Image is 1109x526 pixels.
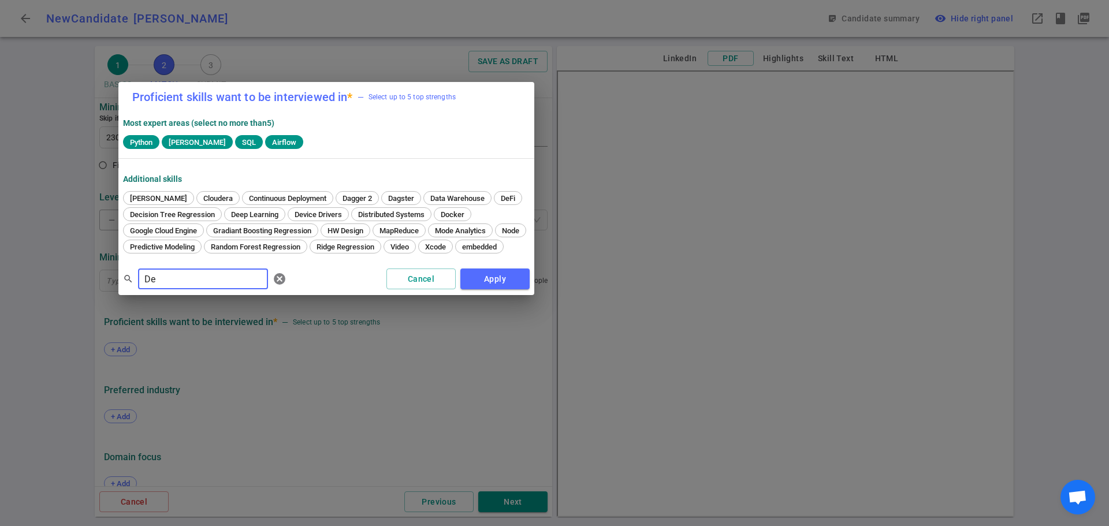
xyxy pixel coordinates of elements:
[358,91,456,103] span: Select up to 5 top strengths
[386,268,456,290] button: Cancel
[431,226,490,235] span: Mode Analytics
[138,270,268,288] input: Separate search terms by comma or space
[237,138,260,147] span: SQL
[358,91,364,103] div: —
[458,243,501,251] span: embedded
[338,194,376,203] span: Dagger 2
[291,210,346,219] span: Device Drivers
[354,210,429,219] span: Distributed Systems
[421,243,450,251] span: Xcode
[273,272,286,286] span: cancel
[126,243,199,251] span: Predictive Modeling
[123,118,274,128] strong: Most expert areas (select no more than 5 )
[267,138,301,147] span: Airflow
[498,226,523,235] span: Node
[312,243,378,251] span: Ridge Regression
[497,194,519,203] span: DeFi
[384,194,418,203] span: Dagster
[1060,480,1095,514] div: Open chat
[227,210,282,219] span: Deep Learning
[126,194,191,203] span: [PERSON_NAME]
[123,174,182,184] strong: Additional Skills
[460,268,530,290] button: Apply
[125,138,157,147] span: Python
[209,226,315,235] span: Gradiant Boosting Regression
[207,243,304,251] span: Random Forest Regression
[126,226,201,235] span: Google Cloud Engine
[199,194,237,203] span: Cloudera
[245,194,330,203] span: Continuous Deployment
[375,226,423,235] span: MapReduce
[323,226,367,235] span: HW Design
[132,91,353,103] label: Proficient skills want to be interviewed in
[386,243,413,251] span: Video
[126,210,219,219] span: Decision Tree Regression
[426,194,489,203] span: Data Warehouse
[437,210,468,219] span: Docker
[164,138,230,147] span: [PERSON_NAME]
[123,274,133,284] span: search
